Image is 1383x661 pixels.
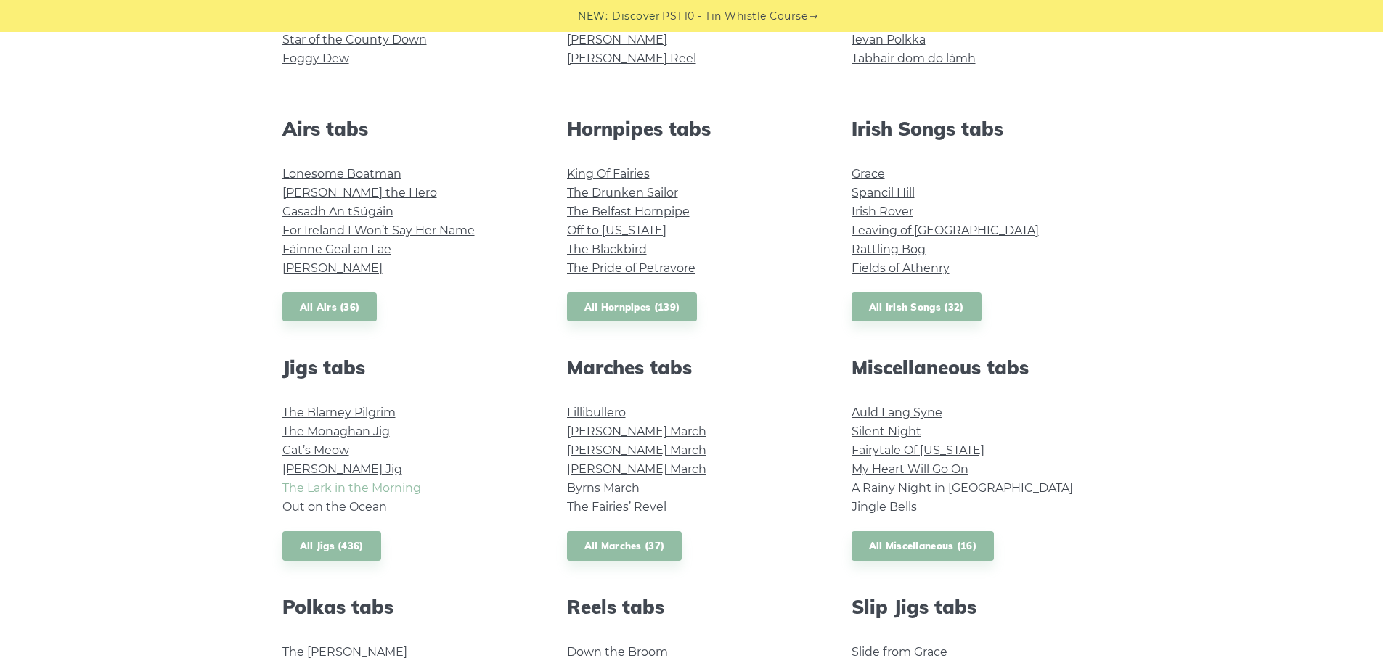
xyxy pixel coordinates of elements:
a: The Pride of Petravore [567,261,695,275]
a: The Fairies’ Revel [567,500,666,514]
a: Cat’s Meow [282,443,349,457]
a: All Miscellaneous (16) [852,531,995,561]
a: Spancil Hill [852,186,915,200]
h2: Reels tabs [567,596,817,618]
a: All Marches (37) [567,531,682,561]
h2: Hornpipes tabs [567,118,817,140]
a: Slide from Grace [852,645,947,659]
span: NEW: [578,8,608,25]
h2: Irish Songs tabs [852,118,1101,140]
a: The Blarney Pilgrim [282,406,396,419]
h2: Slip Jigs tabs [852,596,1101,618]
a: PST10 - Tin Whistle Course [662,8,807,25]
h2: Polkas tabs [282,596,532,618]
a: Irish Rover [852,205,913,218]
a: King Of Fairies [567,167,650,181]
a: Star of the County Down [282,33,427,46]
a: [PERSON_NAME] March [567,462,706,476]
h2: Marches tabs [567,356,817,379]
a: [PERSON_NAME] March [567,443,706,457]
a: Auld Lang Syne [852,406,942,419]
h2: Miscellaneous tabs [852,356,1101,379]
a: Out on the Ocean [282,500,387,514]
a: Leaving of [GEOGRAPHIC_DATA] [852,223,1039,237]
h2: Jigs tabs [282,356,532,379]
a: The Belfast Hornpipe [567,205,690,218]
a: [PERSON_NAME] Jig [282,462,402,476]
a: Fairytale Of [US_STATE] [852,443,984,457]
a: Lonesome Boatman [282,167,401,181]
h2: Airs tabs [282,118,532,140]
a: Fáinne Geal an Lae [282,242,391,256]
a: Tabhair dom do lámh [852,52,976,65]
a: [PERSON_NAME] [567,33,667,46]
a: Off to [US_STATE] [567,223,666,237]
a: Down the Broom [567,645,668,659]
a: Ievan Polkka [852,33,926,46]
a: Lillibullero [567,406,626,419]
span: Discover [612,8,660,25]
a: [PERSON_NAME] March [567,424,706,438]
a: Foggy Dew [282,52,349,65]
a: For Ireland I Won’t Say Her Name [282,223,475,237]
a: [PERSON_NAME] [282,261,383,275]
a: The [PERSON_NAME] [282,645,407,659]
a: Rattling Bog [852,242,926,256]
a: [PERSON_NAME] Reel [567,52,696,65]
a: The Blackbird [567,242,647,256]
a: My Heart Will Go On [852,462,968,476]
a: A Rainy Night in [GEOGRAPHIC_DATA] [852,481,1073,495]
a: [PERSON_NAME] the Hero [282,186,437,200]
a: All Irish Songs (32) [852,292,982,322]
a: Jingle Bells [852,500,917,514]
a: Casadh An tSúgáin [282,205,393,218]
a: All Jigs (436) [282,531,381,561]
a: The Lark in the Morning [282,481,421,495]
a: The Drunken Sailor [567,186,678,200]
a: Fields of Athenry [852,261,950,275]
a: Silent Night [852,424,921,438]
a: Byrns March [567,481,640,495]
a: The Monaghan Jig [282,424,390,438]
a: Grace [852,167,885,181]
a: All Airs (36) [282,292,378,322]
a: All Hornpipes (139) [567,292,698,322]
